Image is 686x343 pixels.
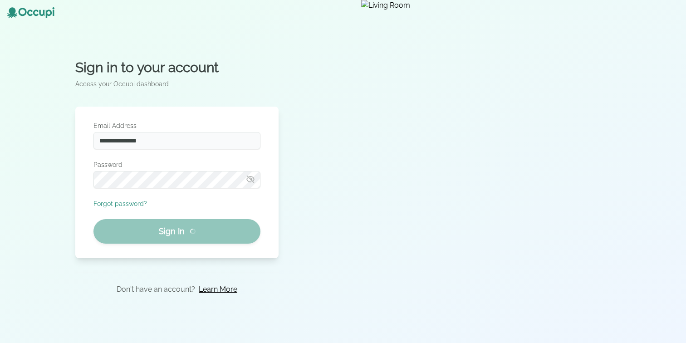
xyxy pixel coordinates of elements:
h2: Sign in to your account [75,59,279,76]
a: Learn More [199,284,237,295]
p: Access your Occupi dashboard [75,79,279,88]
button: Forgot password? [93,199,147,208]
label: Password [93,160,260,169]
p: Don't have an account? [117,284,195,295]
label: Email Address [93,121,260,130]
